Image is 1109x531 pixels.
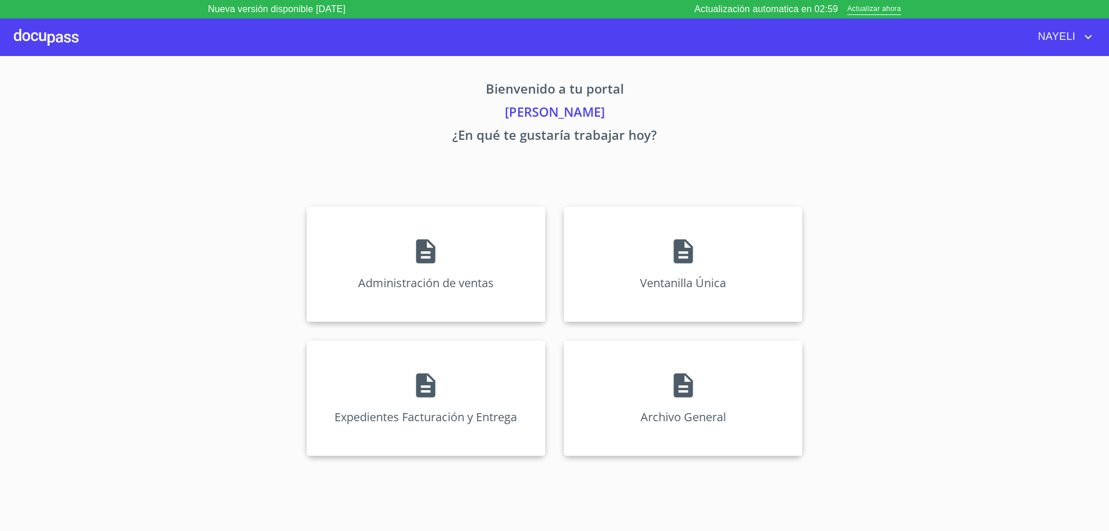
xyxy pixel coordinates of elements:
p: Ventanilla Única [640,275,726,291]
p: Expedientes Facturación y Entrega [334,409,517,425]
p: Archivo General [641,409,726,425]
p: Actualización automatica en 02:59 [694,2,838,16]
p: Bienvenido a tu portal [199,79,910,102]
span: Actualizar ahora [847,3,901,16]
p: ¿En qué te gustaría trabajar hoy? [199,125,910,148]
button: account of current user [1029,28,1095,46]
p: Administración de ventas [358,275,494,291]
p: Nueva versión disponible [DATE] [208,2,345,16]
span: NAYELI [1029,28,1081,46]
p: [PERSON_NAME] [199,102,910,125]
